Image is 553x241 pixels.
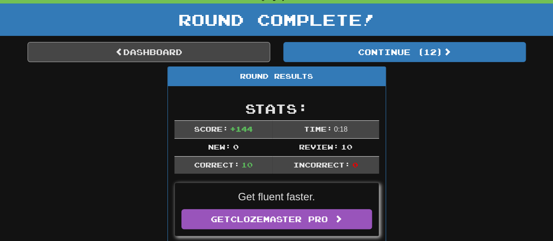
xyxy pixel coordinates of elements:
[341,143,352,151] span: 10
[283,42,526,62] button: Continue (12)
[299,143,339,151] span: Review:
[334,126,348,133] span: 0 : 18
[208,143,231,151] span: New:
[174,101,379,116] h2: Stats:
[303,125,332,133] span: Time:
[230,214,328,224] span: Clozemaster Pro
[352,161,358,169] span: 0
[28,42,270,62] a: Dashboard
[3,11,550,28] h1: Round Complete!
[293,161,350,169] span: Incorrect:
[181,189,372,204] p: Get fluent faster.
[230,125,253,133] span: + 144
[168,67,386,86] div: Round Results
[181,209,372,229] a: GetClozemaster Pro
[194,125,228,133] span: Score:
[241,161,253,169] span: 10
[233,143,238,151] span: 0
[194,161,239,169] span: Correct:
